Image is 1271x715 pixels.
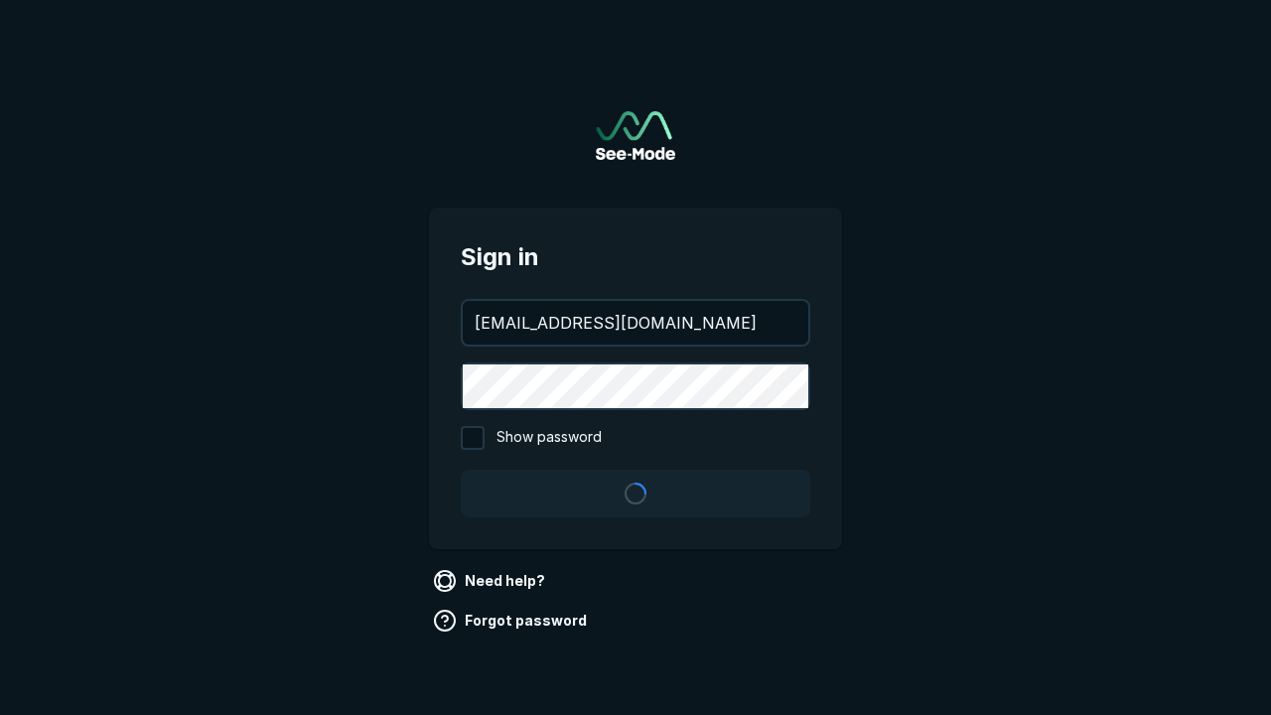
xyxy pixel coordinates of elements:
a: Forgot password [429,605,595,637]
a: Need help? [429,565,553,597]
span: Show password [496,426,602,450]
input: your@email.com [463,301,808,345]
span: Sign in [461,239,810,275]
a: Go to sign in [596,111,675,160]
img: See-Mode Logo [596,111,675,160]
